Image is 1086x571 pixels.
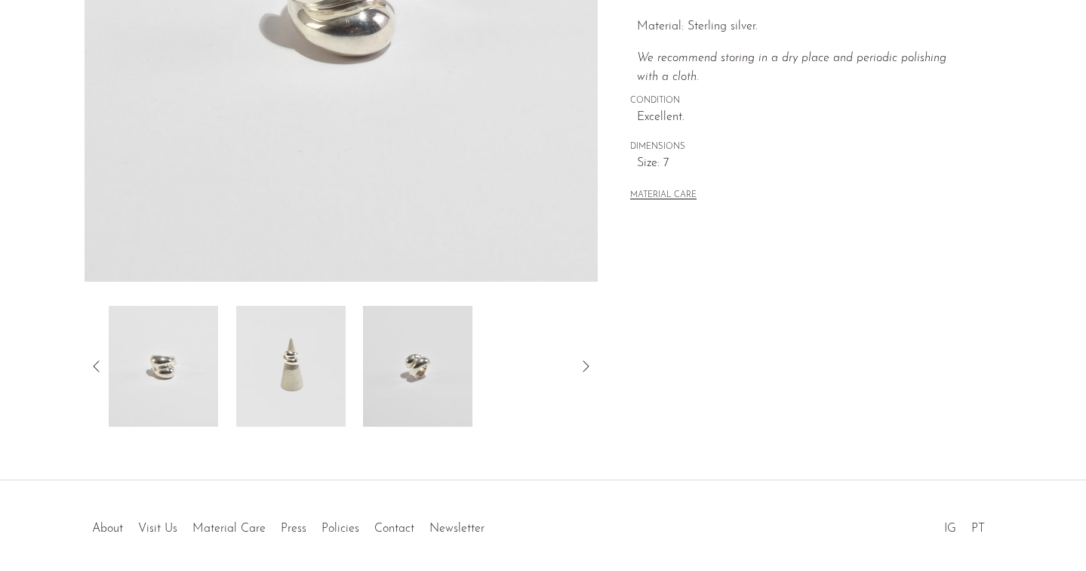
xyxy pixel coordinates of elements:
[944,523,956,535] a: IG
[138,523,177,535] a: Visit Us
[192,523,266,535] a: Material Care
[374,523,414,535] a: Contact
[637,154,970,174] span: Size: 7
[235,306,345,427] img: Teardrop Wrap Ring
[971,523,985,535] a: PT
[937,511,992,539] ul: Social Medias
[637,17,970,37] p: Material: Sterling silver.
[281,523,306,535] a: Press
[630,190,697,202] button: MATERIAL CARE
[630,94,970,108] span: CONDITION
[637,108,970,128] span: Excellent.
[92,523,123,535] a: About
[85,511,492,539] ul: Quick links
[637,52,946,84] i: We recommend storing in a dry place and periodic polishing with a cloth.
[321,523,359,535] a: Policies
[630,140,970,154] span: DIMENSIONS
[108,306,217,427] img: Teardrop Wrap Ring
[363,306,472,427] img: Teardrop Wrap Ring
